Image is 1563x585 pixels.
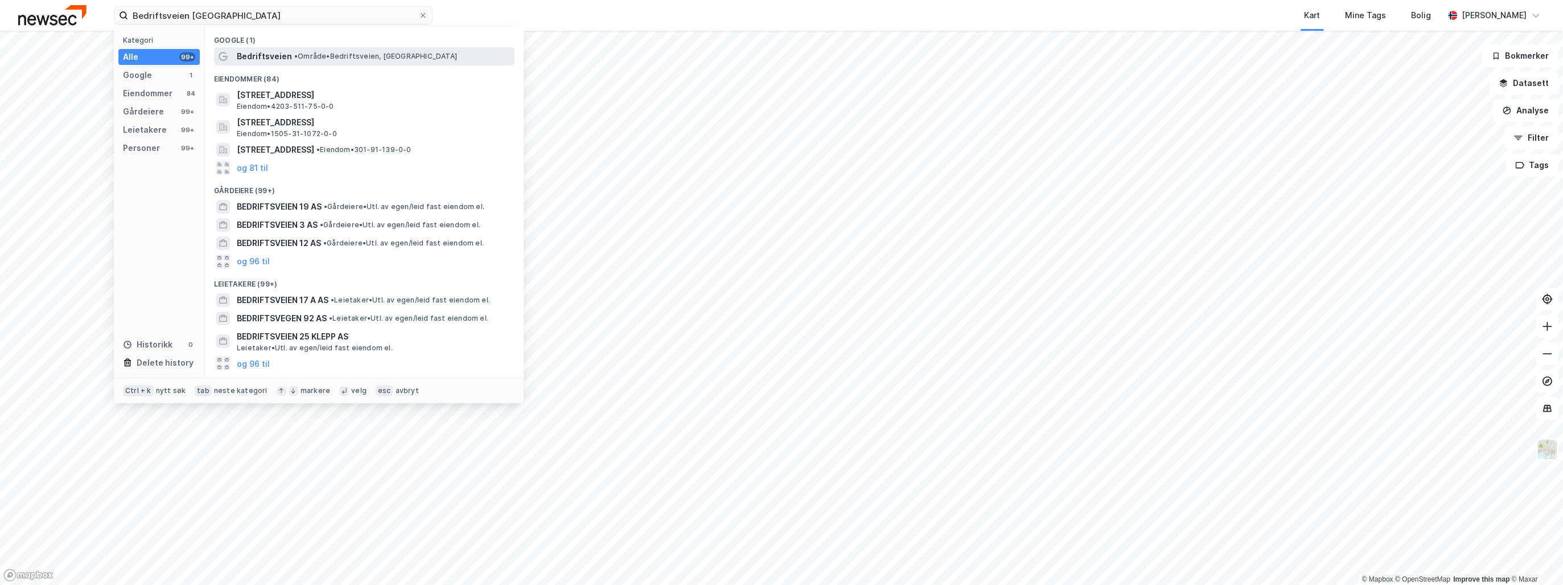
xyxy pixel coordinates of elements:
[123,141,160,155] div: Personer
[123,123,167,137] div: Leietakere
[18,5,87,25] img: newsec-logo.f6e21ccffca1b3a03d2d.png
[237,312,327,325] span: BEDRIFTSVEGEN 92 AS
[323,239,484,248] span: Gårdeiere • Utl. av egen/leid fast eiendom el.
[1489,72,1558,95] button: Datasett
[323,239,327,247] span: •
[237,200,322,214] span: BEDRIFTSVEIEN 19 AS
[3,568,54,582] a: Mapbox homepage
[324,202,484,211] span: Gårdeiere • Utl. av egen/leid fast eiendom el.
[301,386,330,395] div: markere
[320,220,480,230] span: Gårdeiere • Utl. av egen/leid fast eiendom el.
[137,356,194,370] div: Delete history
[123,385,154,396] div: Ctrl + k
[294,52,298,60] span: •
[1506,530,1563,585] iframe: Chat Widget
[179,52,195,62] div: 99+
[294,52,457,61] span: Område • Bedriftsveien, [GEOGRAPHIC_DATA]
[205,373,524,393] div: Personer (99+)
[316,145,412,154] span: Eiendom • 301-91-139-0-0
[237,330,510,343] span: BEDRIFTSVEIEN 25 KLEPP AS
[179,125,195,134] div: 99+
[329,314,332,322] span: •
[1462,9,1527,22] div: [PERSON_NAME]
[179,107,195,116] div: 99+
[376,385,393,396] div: esc
[186,71,195,80] div: 1
[205,177,524,198] div: Gårdeiere (99+)
[237,102,334,111] span: Eiendom • 4203-511-75-0-0
[237,357,270,370] button: og 96 til
[324,202,327,211] span: •
[179,144,195,153] div: 99+
[1492,99,1558,122] button: Analyse
[1395,575,1450,583] a: OpenStreetMap
[329,314,488,323] span: Leietaker • Utl. av egen/leid fast eiendom el.
[1506,154,1558,177] button: Tags
[156,386,186,395] div: nytt søk
[395,386,418,395] div: avbryt
[123,50,138,64] div: Alle
[1411,9,1431,22] div: Bolig
[186,340,195,349] div: 0
[123,87,172,100] div: Eiendommer
[351,386,367,395] div: velg
[237,143,314,157] span: [STREET_ADDRESS]
[1362,575,1393,583] a: Mapbox
[1453,575,1509,583] a: Improve this map
[205,66,524,86] div: Eiendommer (84)
[237,50,292,63] span: Bedriftsveien
[1304,9,1320,22] div: Kart
[123,68,152,82] div: Google
[123,105,164,118] div: Gårdeiere
[1345,9,1386,22] div: Mine Tags
[237,255,270,268] button: og 96 til
[237,129,337,138] span: Eiendom • 1505-31-1072-0-0
[237,116,510,129] span: [STREET_ADDRESS]
[214,386,268,395] div: neste kategori
[237,88,510,102] span: [STREET_ADDRESS]
[331,296,490,305] span: Leietaker • Utl. av egen/leid fast eiendom el.
[205,27,524,47] div: Google (1)
[237,218,318,232] span: BEDRIFTSVEIEN 3 AS
[316,145,320,154] span: •
[331,296,334,304] span: •
[320,220,323,229] span: •
[123,36,200,44] div: Kategori
[1506,530,1563,585] div: Kontrollprogram for chat
[1482,44,1558,67] button: Bokmerker
[237,236,321,250] span: BEDRIFTSVEIEN 12 AS
[128,7,418,24] input: Søk på adresse, matrikkel, gårdeiere, leietakere eller personer
[237,293,328,307] span: BEDRIFTSVEIEN 17 A AS
[237,161,268,175] button: og 81 til
[1504,126,1558,149] button: Filter
[186,89,195,98] div: 84
[195,385,212,396] div: tab
[1536,439,1558,460] img: Z
[237,343,393,353] span: Leietaker • Utl. av egen/leid fast eiendom el.
[123,338,172,351] div: Historikk
[205,271,524,291] div: Leietakere (99+)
